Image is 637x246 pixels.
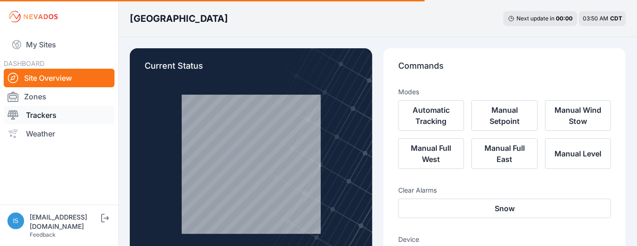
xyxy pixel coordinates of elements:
span: 03:50 AM [583,15,608,22]
button: Manual Wind Stow [545,100,611,131]
button: Manual Setpoint [471,100,537,131]
span: Next update in [516,15,554,22]
img: Nevados [7,9,59,24]
button: Manual Level [545,138,611,169]
h3: [GEOGRAPHIC_DATA] [130,12,228,25]
span: CDT [610,15,622,22]
nav: Breadcrumb [130,6,228,31]
p: Commands [398,59,611,80]
h3: Clear Alarms [398,186,611,195]
a: Zones [4,87,115,106]
a: My Sites [4,33,115,56]
button: Automatic Tracking [398,100,464,131]
a: Site Overview [4,69,115,87]
button: Snow [398,199,611,218]
button: Manual Full East [471,138,537,169]
div: 00 : 00 [556,15,573,22]
a: Weather [4,124,115,143]
a: Feedback [30,231,56,238]
h3: Device [398,235,611,244]
img: iswagart@prim.com [7,213,24,229]
h3: Modes [398,87,419,97]
div: [EMAIL_ADDRESS][DOMAIN_NAME] [30,213,99,231]
p: Current Status [145,59,357,80]
span: DASHBOARD [4,59,45,67]
button: Manual Full West [398,138,464,169]
a: Trackers [4,106,115,124]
